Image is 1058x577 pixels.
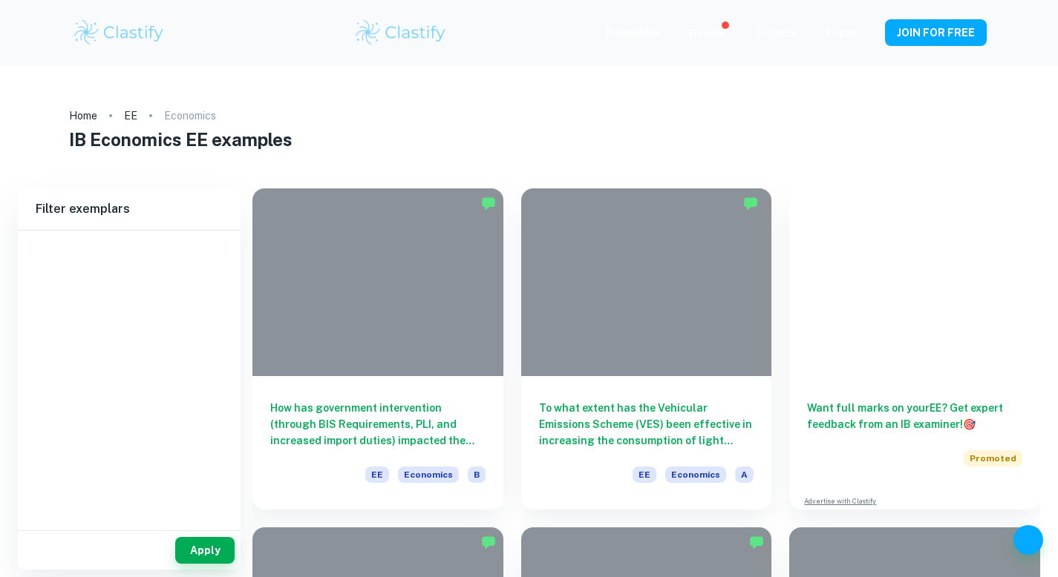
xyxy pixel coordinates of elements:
[69,105,97,126] a: Home
[807,400,1022,432] h6: Want full marks on your EE ? Get expert feedback from an IB examiner!
[690,25,725,42] p: Review
[398,466,459,483] span: Economics
[539,400,754,449] h6: To what extent has the Vehicular Emissions Scheme (VES) been effective in increasing the consumpt...
[365,466,389,483] span: EE
[789,188,1040,484] a: Want full marks on yourEE? Get expert feedback from an IB examiner!Promoted
[606,24,660,40] p: Exemplars
[69,126,989,153] h1: IB Economics EE examples
[353,18,448,47] img: Clastify logo
[1013,525,1043,555] button: Help and Feedback
[521,188,772,510] a: To what extent has the Vehicular Emissions Scheme (VES) been effective in increasing the consumpt...
[885,19,987,46] button: JOIN FOR FREE
[481,535,496,550] img: Marked
[481,196,496,211] img: Marked
[164,108,216,124] p: Economics
[749,535,764,550] img: Marked
[665,466,726,483] span: Economics
[72,18,166,47] img: Clastify logo
[743,196,758,211] img: Marked
[633,466,656,483] span: EE
[18,188,241,230] h6: Filter exemplars
[804,496,876,507] a: Advertise with Clastify
[468,466,486,483] span: B
[826,27,855,39] a: Login
[735,466,754,483] span: A
[755,27,797,39] a: Schools
[964,450,1022,466] span: Promoted
[252,188,503,510] a: How has government intervention (through BIS Requirements, PLI, and increased import duties) impa...
[963,418,976,430] span: 🎯
[124,105,137,126] a: EE
[270,400,486,449] h6: How has government intervention (through BIS Requirements, PLI, and increased import duties) impa...
[175,537,235,564] button: Apply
